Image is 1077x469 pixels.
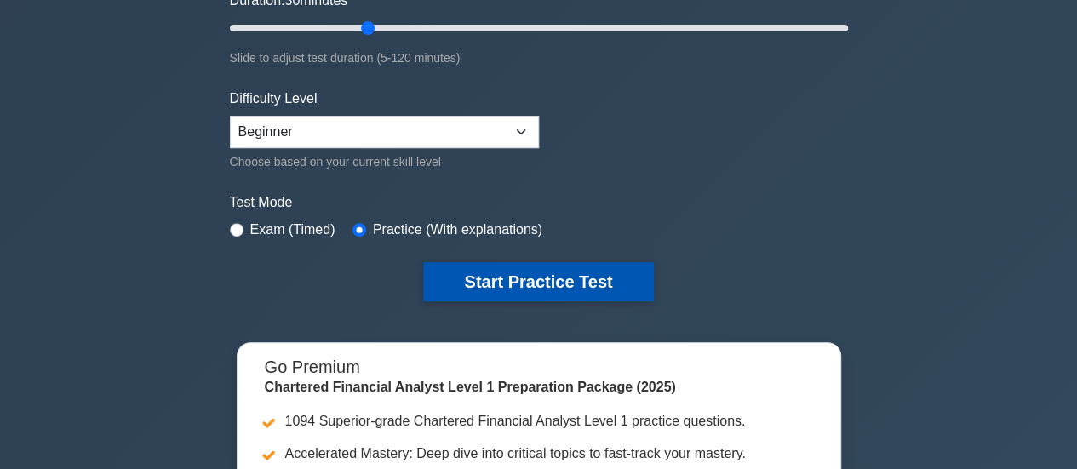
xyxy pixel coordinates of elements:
[250,220,335,240] label: Exam (Timed)
[230,48,848,68] div: Slide to adjust test duration (5-120 minutes)
[230,152,539,172] div: Choose based on your current skill level
[230,89,318,109] label: Difficulty Level
[423,262,653,301] button: Start Practice Test
[230,192,848,213] label: Test Mode
[373,220,542,240] label: Practice (With explanations)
